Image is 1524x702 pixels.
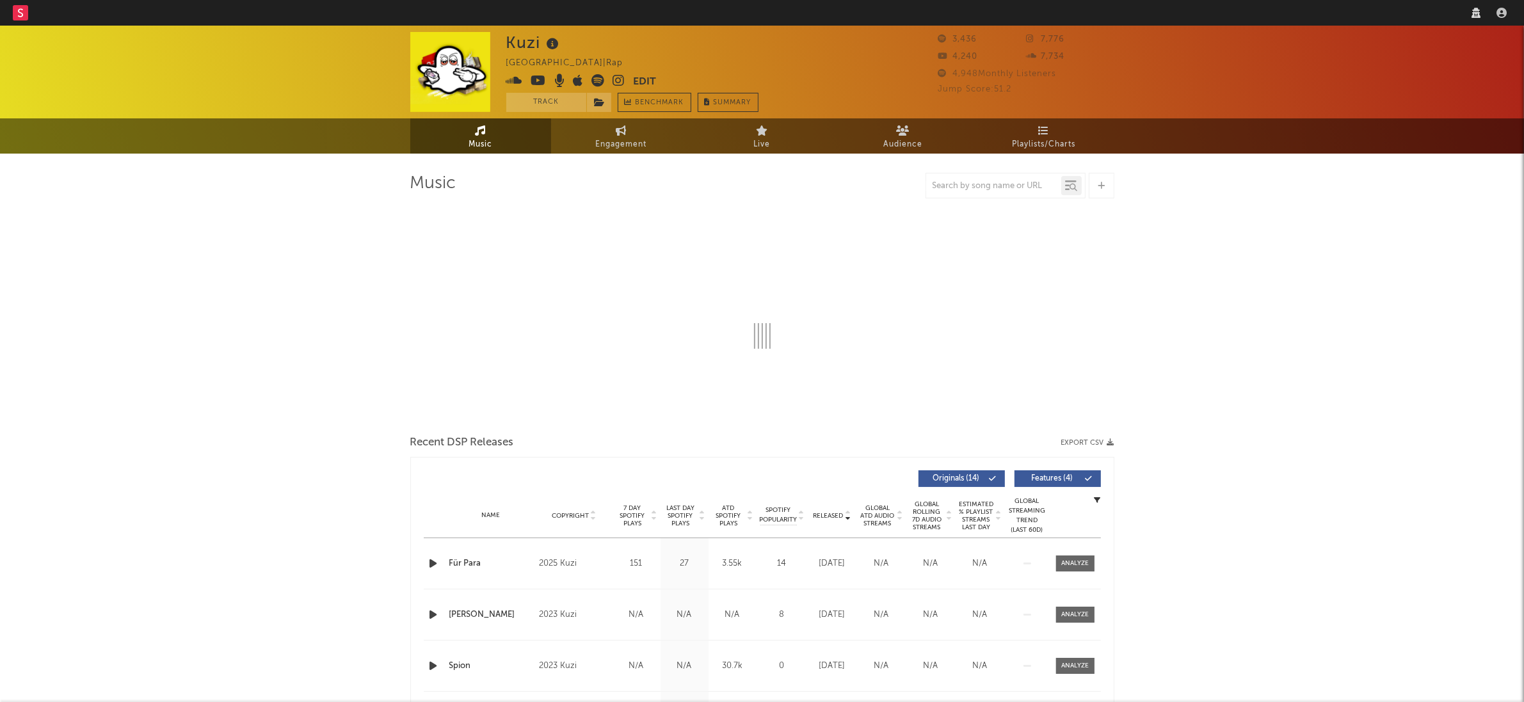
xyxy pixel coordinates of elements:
[449,557,533,570] a: Für Para
[506,56,638,71] div: [GEOGRAPHIC_DATA] | Rap
[910,557,952,570] div: N/A
[712,660,753,673] div: 30.7k
[926,181,1061,191] input: Search by song name or URL
[698,93,758,112] button: Summary
[860,504,895,527] span: Global ATD Audio Streams
[616,660,657,673] div: N/A
[634,74,657,90] button: Edit
[616,504,650,527] span: 7 Day Spotify Plays
[664,660,705,673] div: N/A
[664,504,698,527] span: Last Day Spotify Plays
[860,557,903,570] div: N/A
[760,609,805,621] div: 8
[539,658,609,674] div: 2023 Kuzi
[449,511,533,520] div: Name
[449,660,533,673] a: Spion
[938,85,1012,93] span: Jump Score: 51.2
[938,70,1057,78] span: 4,948 Monthly Listeners
[959,609,1002,621] div: N/A
[712,557,753,570] div: 3.55k
[814,512,844,520] span: Released
[1026,35,1064,44] span: 7,776
[1015,470,1101,487] button: Features(4)
[910,500,945,531] span: Global Rolling 7D Audio Streams
[959,500,994,531] span: Estimated % Playlist Streams Last Day
[714,99,751,106] span: Summary
[664,609,705,621] div: N/A
[712,504,746,527] span: ATD Spotify Plays
[754,137,771,152] span: Live
[539,607,609,623] div: 2023 Kuzi
[618,93,691,112] a: Benchmark
[636,95,684,111] span: Benchmark
[1061,439,1114,447] button: Export CSV
[811,660,854,673] div: [DATE]
[506,32,563,53] div: Kuzi
[410,435,514,451] span: Recent DSP Releases
[552,512,589,520] span: Copyright
[938,52,978,61] span: 4,240
[616,609,657,621] div: N/A
[712,609,753,621] div: N/A
[469,137,492,152] span: Music
[938,35,977,44] span: 3,436
[918,470,1005,487] button: Originals(14)
[760,557,805,570] div: 14
[1023,475,1082,483] span: Features ( 4 )
[551,118,692,154] a: Engagement
[692,118,833,154] a: Live
[664,557,705,570] div: 27
[927,475,986,483] span: Originals ( 14 )
[596,137,647,152] span: Engagement
[860,609,903,621] div: N/A
[833,118,974,154] a: Audience
[1008,497,1047,535] div: Global Streaming Trend (Last 60D)
[410,118,551,154] a: Music
[811,609,854,621] div: [DATE]
[539,556,609,571] div: 2025 Kuzi
[959,660,1002,673] div: N/A
[959,557,1002,570] div: N/A
[449,609,533,621] a: [PERSON_NAME]
[811,557,854,570] div: [DATE]
[760,660,805,673] div: 0
[1012,137,1075,152] span: Playlists/Charts
[1026,52,1064,61] span: 7,734
[506,93,586,112] button: Track
[910,609,952,621] div: N/A
[616,557,657,570] div: 151
[910,660,952,673] div: N/A
[759,506,797,525] span: Spotify Popularity
[883,137,922,152] span: Audience
[860,660,903,673] div: N/A
[974,118,1114,154] a: Playlists/Charts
